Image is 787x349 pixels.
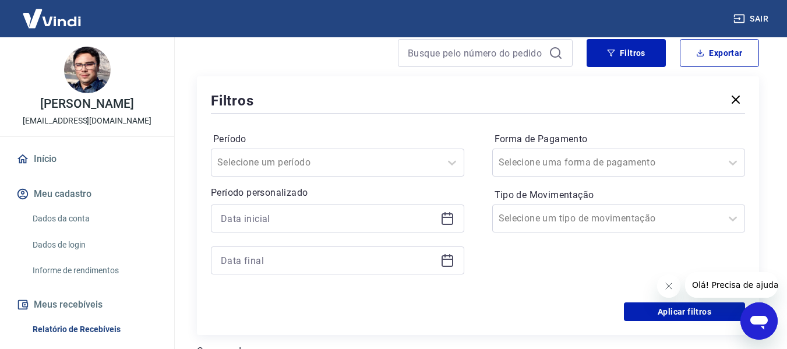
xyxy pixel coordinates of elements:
a: Dados de login [28,233,160,257]
p: [PERSON_NAME] [40,98,133,110]
label: Tipo de Movimentação [495,188,743,202]
span: Olá! Precisa de ajuda? [7,8,98,17]
button: Filtros [587,39,666,67]
button: Meus recebíveis [14,292,160,318]
iframe: Fechar mensagem [657,274,680,298]
input: Data final [221,252,436,269]
button: Meu cadastro [14,181,160,207]
button: Sair [731,8,773,30]
p: [EMAIL_ADDRESS][DOMAIN_NAME] [23,115,151,127]
a: Relatório de Recebíveis [28,318,160,341]
h5: Filtros [211,91,254,110]
button: Exportar [680,39,759,67]
label: Período [213,132,462,146]
input: Busque pelo número do pedido [408,44,544,62]
p: Período personalizado [211,186,464,200]
iframe: Botão para abrir a janela de mensagens [740,302,778,340]
iframe: Mensagem da empresa [685,272,778,298]
img: Vindi [14,1,90,36]
a: Dados da conta [28,207,160,231]
a: Informe de rendimentos [28,259,160,283]
button: Aplicar filtros [624,302,745,321]
a: Início [14,146,160,172]
label: Forma de Pagamento [495,132,743,146]
img: 5f3176ab-3122-416e-a87a-80a4ad3e2de9.jpeg [64,47,111,93]
input: Data inicial [221,210,436,227]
